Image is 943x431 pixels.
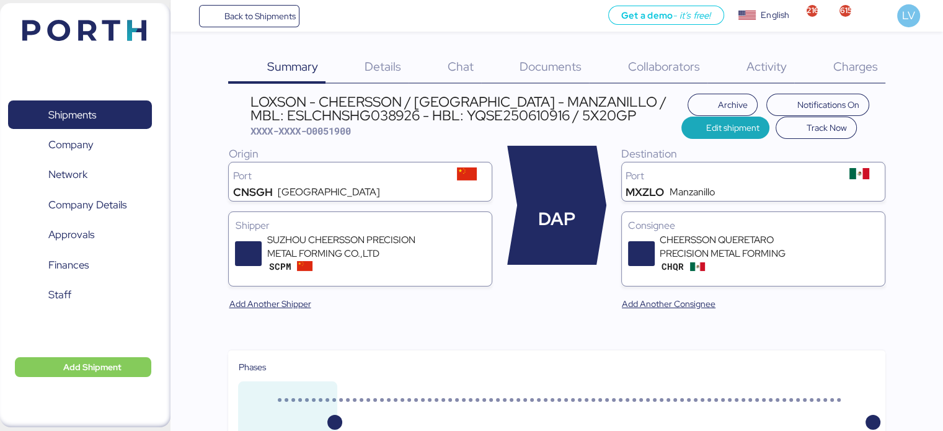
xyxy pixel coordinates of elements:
span: Staff [48,286,71,304]
div: Destination [621,146,885,162]
button: Notifications On [766,94,869,116]
span: XXXX-XXXX-O0051900 [250,125,350,137]
span: Track Now [807,120,847,135]
a: Staff [8,281,152,309]
span: Network [48,166,87,184]
span: Collaborators [628,58,700,74]
span: Summary [267,58,318,74]
span: Add Shipment [63,360,122,375]
button: Add Shipment [15,357,151,377]
div: Phases [238,360,875,374]
span: Back to Shipments [224,9,295,24]
div: CNSGH [232,187,272,197]
div: Consignee [628,218,879,233]
button: Add Another Consignee [612,293,725,315]
div: Origin [228,146,492,162]
span: Approvals [48,226,94,244]
div: MXZLO [626,187,664,197]
a: Network [8,161,152,189]
div: Port [626,171,838,181]
span: Edit shipment [706,120,759,135]
span: Documents [520,58,582,74]
button: Menu [178,6,199,27]
div: Port [232,171,445,181]
button: Edit shipment [681,117,770,139]
button: Track Now [776,117,857,139]
span: DAP [538,206,575,233]
a: Approvals [8,221,152,249]
a: Company [8,131,152,159]
span: Add Another Shipper [229,296,311,311]
span: Shipments [48,106,96,124]
a: Back to Shipments [199,5,300,27]
span: Details [365,58,401,74]
button: Add Another Shipper [219,293,321,315]
div: English [761,9,789,22]
div: CHEERSSON QUERETARO PRECISION METAL FORMING [660,233,808,260]
a: Company Details [8,191,152,220]
div: LOXSON - CHEERSSON / [GEOGRAPHIC_DATA] - MANZANILLO / MBL: ESLCHNSHG038926 - HBL: YQSE250610916 /... [250,95,681,123]
a: Finances [8,251,152,280]
span: Company [48,136,94,154]
span: Add Another Consignee [622,296,715,311]
a: Shipments [8,100,152,129]
div: Shipper [235,218,485,233]
span: Charges [833,58,877,74]
div: SUZHOU CHEERSSON PRECISION METAL FORMING CO.,LTD [267,233,415,260]
span: Finances [48,256,89,274]
span: Archive [718,97,748,112]
span: Company Details [48,196,126,214]
span: LV [902,7,914,24]
div: Manzanillo [670,187,715,197]
span: Notifications On [797,97,859,112]
span: Activity [746,58,787,74]
span: Chat [447,58,473,74]
div: [GEOGRAPHIC_DATA] [278,187,380,197]
button: Archive [688,94,758,116]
